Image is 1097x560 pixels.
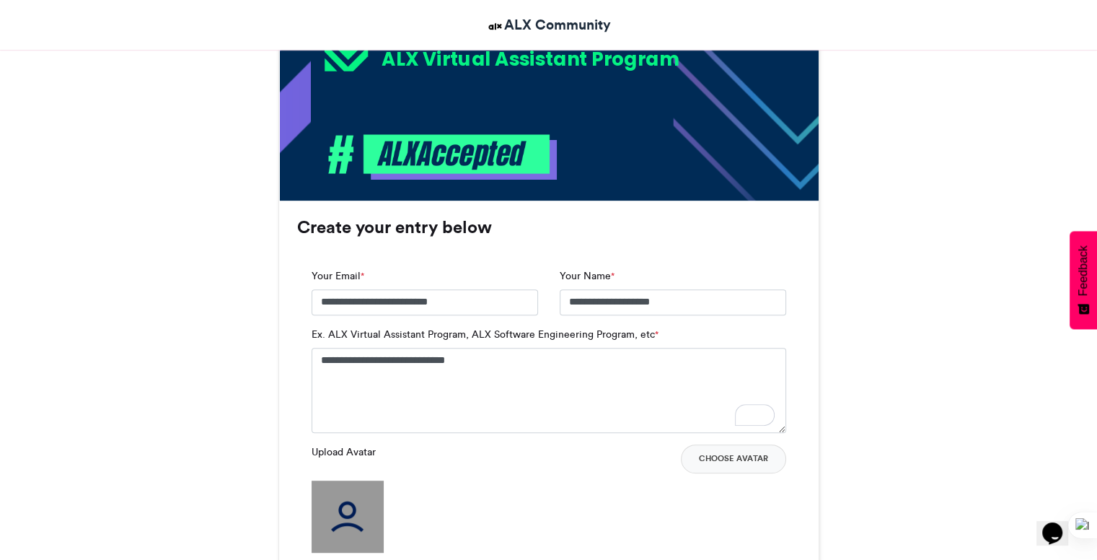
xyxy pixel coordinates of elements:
span: Feedback [1077,245,1090,296]
label: Ex. ALX Virtual Assistant Program, ALX Software Engineering Program, etc [312,327,658,342]
a: ALX Community [486,14,611,35]
h3: Create your entry below [297,219,801,236]
button: Choose Avatar [681,445,786,473]
img: ALX Community [486,17,504,35]
label: Your Name [560,268,614,284]
iframe: chat widget [1036,502,1083,546]
textarea: To enrich screen reader interactions, please activate Accessibility in Grammarly extension settings [312,348,786,433]
div: ALX Virtual Assistant Program [382,46,806,73]
button: Feedback - Show survey [1070,231,1097,329]
img: user_filled.png [312,481,384,553]
label: Upload Avatar [312,445,376,460]
label: Your Email [312,268,364,284]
